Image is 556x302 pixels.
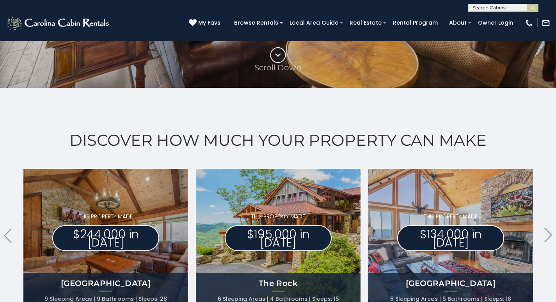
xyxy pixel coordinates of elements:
h2: Discover How Much Your Property Can Make [20,131,536,149]
p: Scroll Down [254,63,302,72]
a: Rental Program [389,17,442,29]
p: THIS PROPERTY MADE [52,213,159,221]
a: About [445,17,471,29]
img: phone-regular-white.png [525,19,533,27]
h4: The Rock [196,278,361,289]
p: $244,000 in [DATE] [52,225,159,251]
h4: [GEOGRAPHIC_DATA] [368,278,533,289]
p: THIS PROPERTY MADE [225,213,332,221]
span: My Favs [198,19,220,27]
h4: [GEOGRAPHIC_DATA] [23,278,188,289]
img: mail-regular-white.png [542,19,550,27]
a: My Favs [189,19,222,27]
p: $134,000 in [DATE] [397,225,504,251]
a: Browse Rentals [230,17,282,29]
p: $195,000 in [DATE] [225,225,332,251]
a: Real Estate [346,17,385,29]
a: Local Area Guide [286,17,342,29]
p: THIS PROPERTY MADE [397,213,504,221]
img: White-1-2.png [6,15,111,31]
a: Owner Login [474,17,517,29]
